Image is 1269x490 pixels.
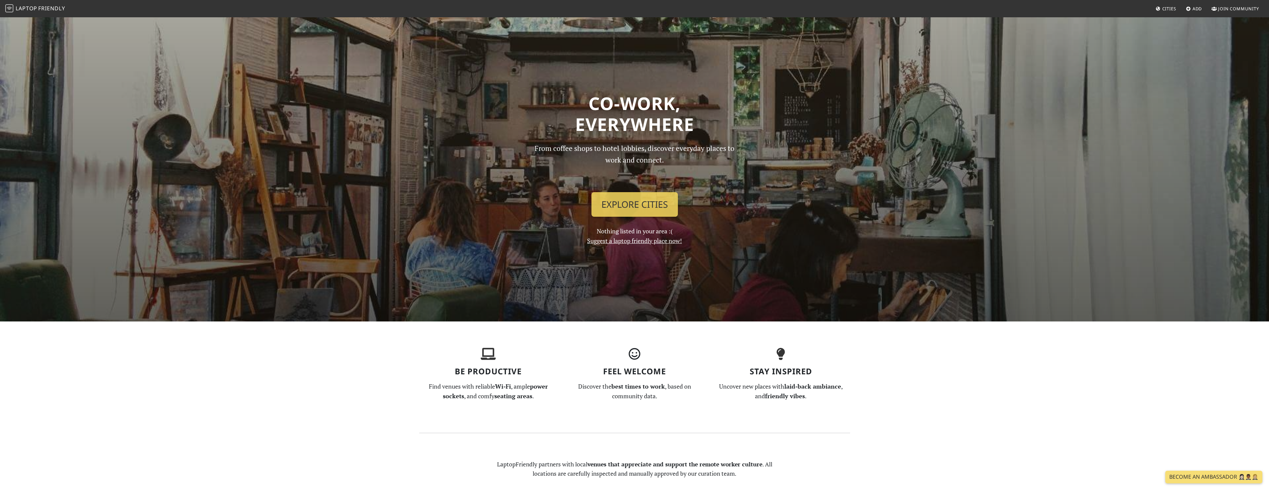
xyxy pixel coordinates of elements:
[587,237,682,245] a: Suggest a laptop friendly place now!
[566,382,704,401] p: Discover the , based on community data.
[5,4,13,12] img: LaptopFriendly
[1193,6,1202,12] span: Add
[1165,471,1262,483] a: Become an Ambassador 🤵🏻‍♀️🤵🏾‍♂️🤵🏼‍♀️
[494,392,532,400] strong: seating areas
[16,5,37,12] span: Laptop
[591,192,678,217] a: Explore Cities
[765,392,805,400] strong: friendly vibes
[443,382,548,400] strong: power sockets
[5,3,65,15] a: LaptopFriendly LaptopFriendly
[712,382,850,401] p: Uncover new places with , and .
[495,382,511,390] strong: Wi-Fi
[525,143,744,245] div: Nothing listed in your area :(
[611,382,665,390] strong: best times to work
[529,143,740,187] p: From coffee shops to hotel lobbies, discover everyday places to work and connect.
[419,93,850,135] h1: Co-work, Everywhere
[712,367,850,376] h3: Stay Inspired
[38,5,65,12] span: Friendly
[1183,3,1205,15] a: Add
[1153,3,1179,15] a: Cities
[566,367,704,376] h3: Feel Welcome
[492,460,777,478] p: LaptopFriendly partners with local . All locations are carefully inspected and manually approved ...
[1209,3,1262,15] a: Join Community
[1218,6,1259,12] span: Join Community
[419,382,558,401] p: Find venues with reliable , ample , and comfy .
[784,382,841,390] strong: laid-back ambiance
[1162,6,1176,12] span: Cities
[587,460,762,468] strong: venues that appreciate and support the remote worker culture
[419,367,558,376] h3: Be Productive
